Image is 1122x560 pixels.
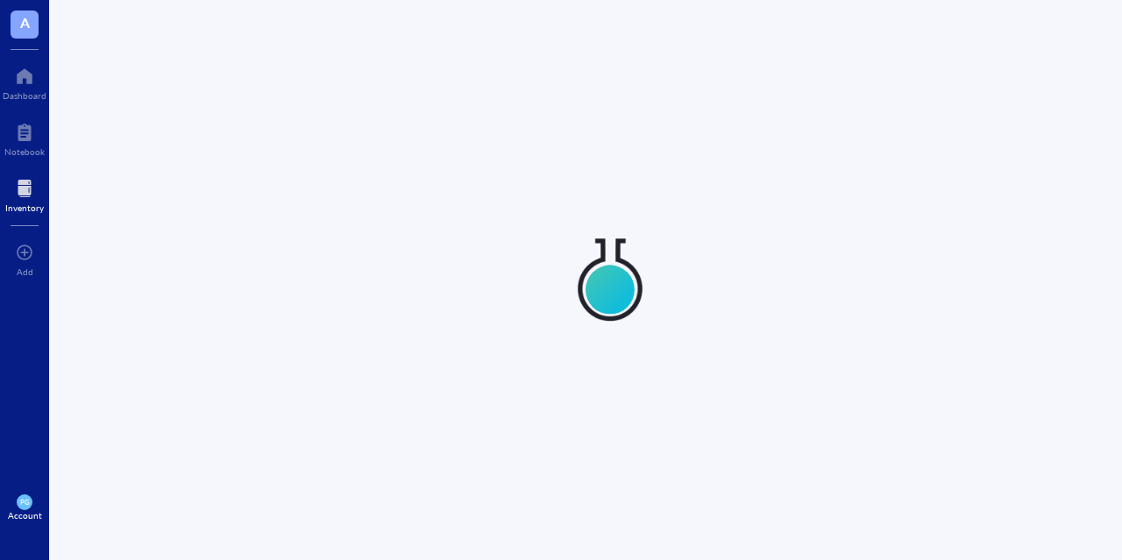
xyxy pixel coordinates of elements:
div: Add [17,266,33,277]
span: A [20,11,30,33]
a: Inventory [5,174,44,213]
div: Dashboard [3,90,46,101]
span: PG [20,498,29,506]
div: Account [8,510,42,521]
a: Dashboard [3,62,46,101]
a: Notebook [4,118,45,157]
div: Inventory [5,202,44,213]
div: Notebook [4,146,45,157]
